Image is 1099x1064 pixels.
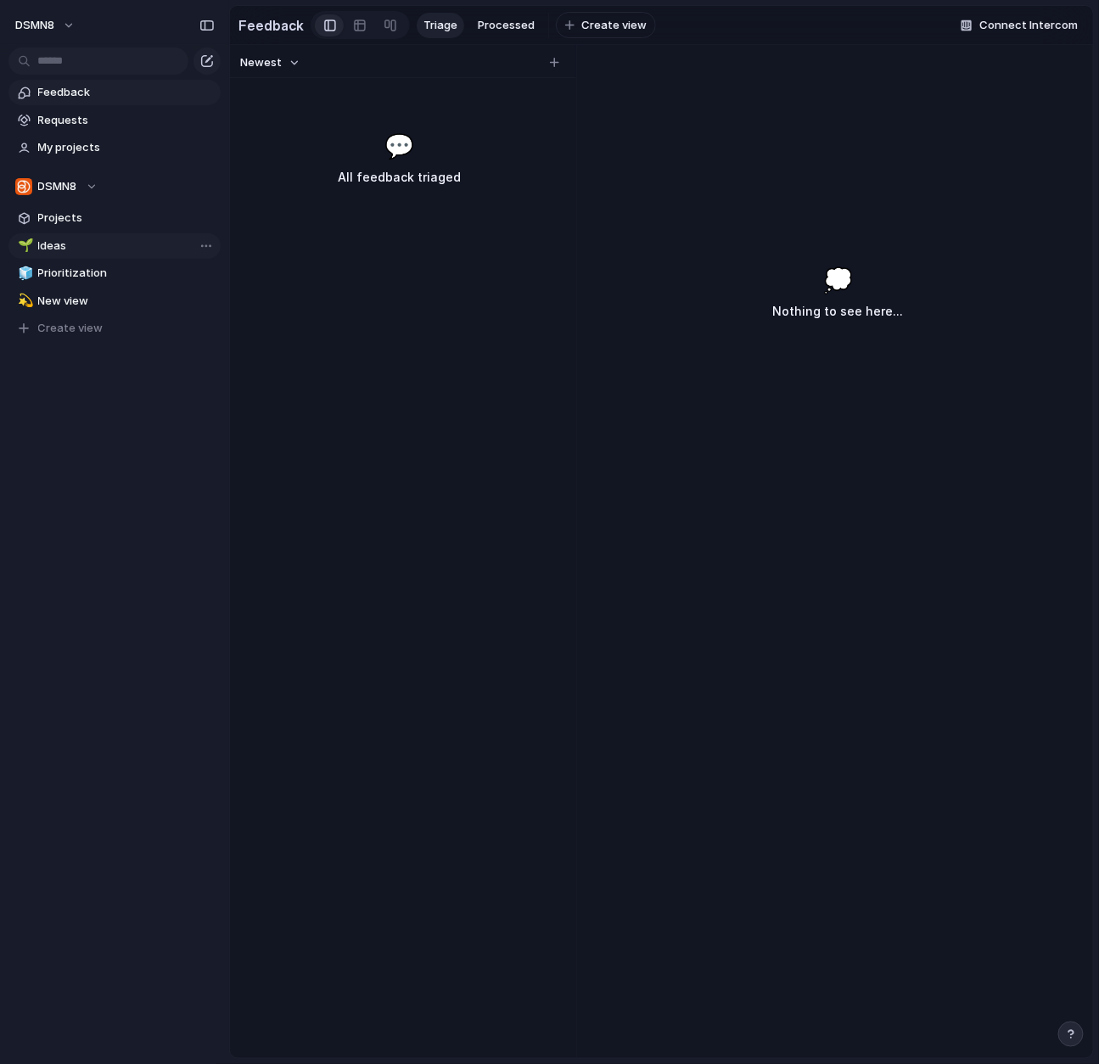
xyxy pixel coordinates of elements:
span: DSMN8 [38,178,77,195]
button: 🧊 [15,265,32,282]
span: Ideas [38,238,215,255]
h3: All feedback triaged [270,167,530,188]
a: Processed [471,13,541,38]
button: DSMN8 [8,12,84,39]
span: Requests [38,112,215,129]
span: Prioritization [38,265,215,282]
button: 🌱 [15,238,32,255]
span: Create view [581,17,647,34]
a: My projects [8,135,221,160]
h2: Feedback [238,15,304,36]
a: Requests [8,108,221,133]
span: 💭 [823,262,853,298]
button: 💫 [15,293,32,310]
span: Feedback [38,84,215,101]
button: DSMN8 [8,174,221,199]
span: New view [38,293,215,310]
a: 🌱Ideas [8,233,221,259]
div: 🧊 [18,264,30,283]
span: Create view [38,320,104,337]
h3: Nothing to see here... [773,301,904,322]
span: Projects [38,210,215,227]
span: Processed [478,17,535,34]
span: Triage [423,17,457,34]
a: 🧊Prioritization [8,260,221,286]
a: 💫New view [8,288,221,314]
a: Triage [417,13,464,38]
span: Connect Intercom [979,17,1078,34]
div: 🌱 [18,236,30,255]
span: 💬 [385,128,415,164]
span: Newest [240,54,282,71]
button: Newest [238,52,303,74]
button: Create view [8,316,221,341]
span: My projects [38,139,215,156]
button: Create view [556,12,656,39]
span: DSMN8 [15,17,54,34]
div: 💫 [18,291,30,311]
a: Feedback [8,80,221,105]
a: Projects [8,205,221,231]
button: Connect Intercom [954,13,1085,38]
